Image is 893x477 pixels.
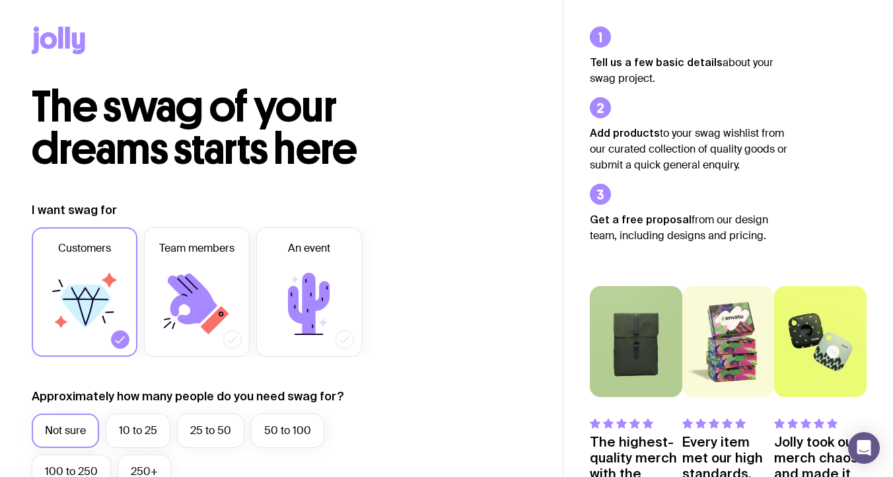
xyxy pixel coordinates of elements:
span: Team members [159,240,234,256]
strong: Get a free proposal [590,213,692,225]
p: to your swag wishlist from our curated collection of quality goods or submit a quick general enqu... [590,125,788,173]
span: Customers [58,240,111,256]
label: 25 to 50 [177,414,244,448]
label: 50 to 100 [251,414,324,448]
div: Open Intercom Messenger [848,432,880,464]
label: 10 to 25 [106,414,170,448]
strong: Add products [590,127,660,139]
span: The swag of your dreams starts here [32,81,357,175]
strong: Tell us a few basic details [590,56,723,68]
p: from our design team, including designs and pricing. [590,211,788,244]
label: Approximately how many people do you need swag for? [32,388,344,404]
label: Not sure [32,414,99,448]
p: about your swag project. [590,54,788,87]
span: An event [288,240,330,256]
label: I want swag for [32,202,117,218]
